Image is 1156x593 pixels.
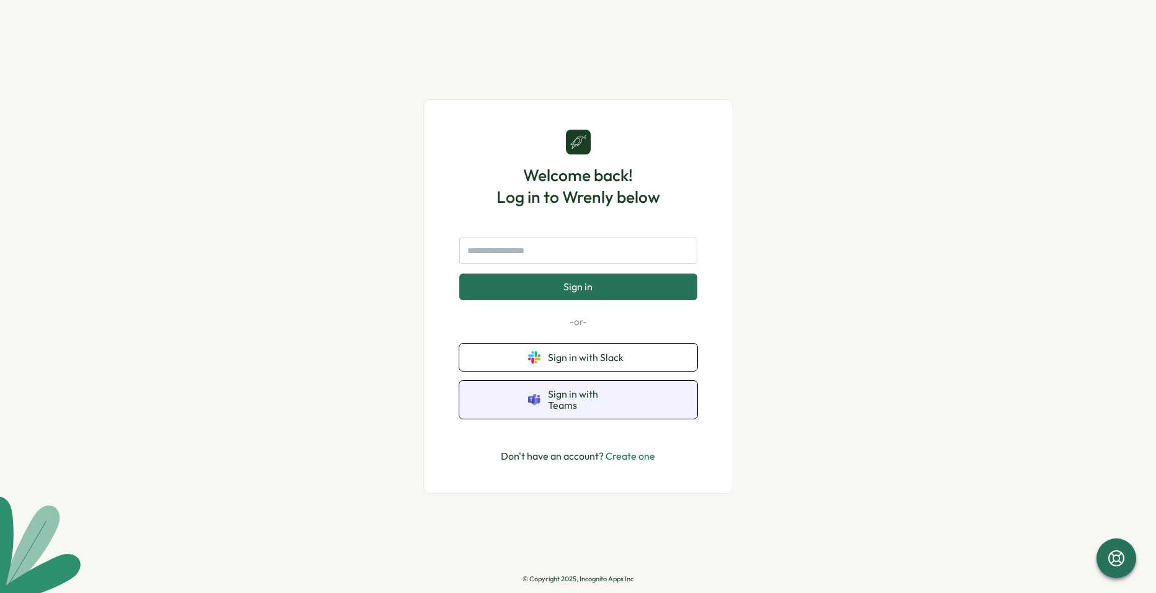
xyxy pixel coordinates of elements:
[523,575,633,583] p: © Copyright 2025, Incognito Apps Inc
[459,274,697,300] button: Sign in
[459,315,697,329] p: -or-
[459,381,697,419] button: Sign in with Teams
[459,344,697,371] button: Sign in with Slack
[548,388,629,411] span: Sign in with Teams
[563,281,593,292] span: Sign in
[496,164,660,208] h1: Welcome back! Log in to Wrenly below
[501,448,655,464] p: Don't have an account?
[606,450,655,462] a: Create one
[548,352,629,363] span: Sign in with Slack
